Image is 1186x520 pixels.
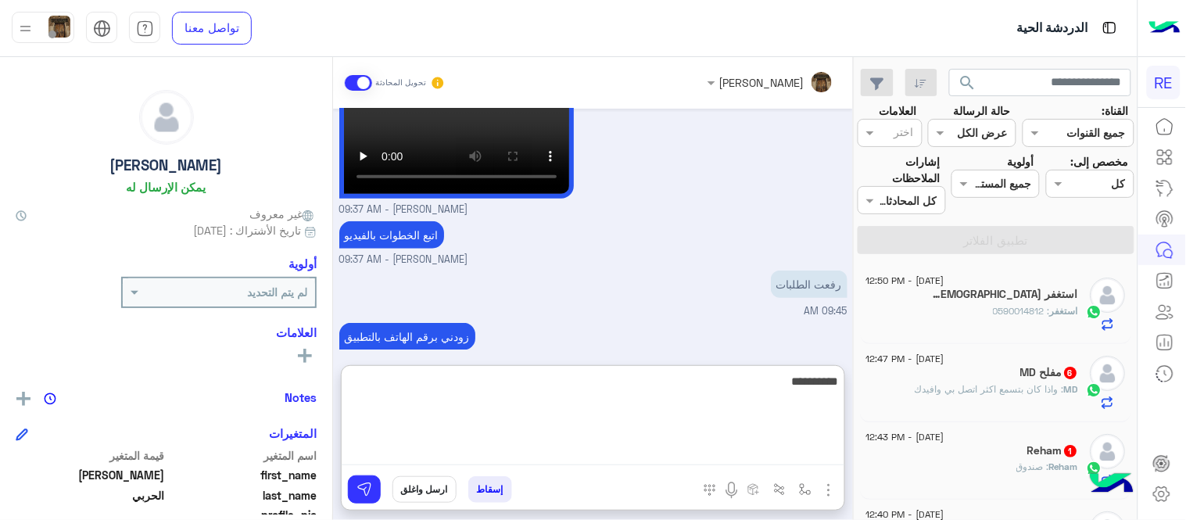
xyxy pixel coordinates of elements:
img: WhatsApp [1087,461,1102,476]
img: notes [44,393,56,405]
label: أولوية [1008,153,1034,170]
span: 6 [1065,367,1077,379]
img: send attachment [819,481,838,500]
button: Trigger scenario [767,476,793,502]
a: tab [129,12,160,45]
img: tab [93,20,111,38]
span: [DATE] - 12:50 PM [866,274,944,288]
button: search [949,69,987,102]
label: إشارات الملاحظات [858,153,941,187]
p: 7/9/2025, 12:31 PM [339,323,475,350]
span: [PERSON_NAME] - 09:37 AM [339,203,468,217]
img: defaultAdmin.png [1091,356,1126,391]
img: Trigger scenario [773,483,786,496]
span: اسم المتغير [168,447,317,464]
img: profile [16,19,35,38]
img: defaultAdmin.png [140,91,193,144]
div: اختر [894,124,916,144]
p: 7/9/2025, 9:45 AM [771,271,847,298]
button: ارسل واغلق [392,476,457,503]
span: غير معروف [249,206,317,222]
span: منصور [16,467,165,483]
span: MD [1065,383,1079,395]
label: القناة: [1102,102,1128,119]
img: Logo [1149,12,1181,45]
span: صندوق [1017,461,1050,472]
span: [DATE] - 12:47 PM [866,352,944,366]
span: الحربي [16,487,165,504]
span: first_name [168,467,317,483]
img: send message [357,482,372,497]
img: tab [1100,18,1120,38]
img: hulul-logo.png [1084,457,1139,512]
button: select flow [793,476,819,502]
h5: استغفر الله [930,288,1078,301]
p: 7/9/2025, 9:37 AM [339,221,444,249]
img: userImage [48,16,70,38]
h6: Notes [285,390,317,404]
img: select flow [799,483,812,496]
button: create order [741,476,767,502]
a: تواصل معنا [172,12,252,45]
label: حالة الرسالة [954,102,1011,119]
p: الدردشة الحية [1017,18,1088,39]
img: WhatsApp [1087,304,1102,320]
img: defaultAdmin.png [1091,278,1126,313]
span: [DATE] - 12:43 PM [866,430,944,444]
span: استغفر [1051,305,1079,317]
label: العلامات [879,102,916,119]
span: تاريخ الأشتراك : [DATE] [193,222,301,238]
div: RE [1147,66,1181,99]
h5: [PERSON_NAME] [110,156,223,174]
img: add [16,392,30,406]
span: 1 [1065,445,1077,457]
h6: أولوية [288,256,317,271]
span: last_name [168,487,317,504]
img: send voice note [722,481,741,500]
button: إسقاط [468,476,512,503]
h5: MD مفلح [1021,366,1079,379]
img: make a call [704,484,716,497]
span: 09:45 AM [804,305,847,317]
span: Reham [1050,461,1079,472]
img: defaultAdmin.png [1091,434,1126,469]
small: تحويل المحادثة [375,77,427,89]
button: تطبيق الفلاتر [858,226,1134,254]
h6: العلامات [16,325,317,339]
h6: يمكن الإرسال له [127,180,206,194]
label: مخصص إلى: [1070,153,1128,170]
span: 0590014812 [994,305,1051,317]
h6: المتغيرات [269,426,317,440]
span: search [958,74,977,92]
img: create order [747,483,760,496]
span: واذا كان بتسمع اكثر اتصل بي وافيدك [915,383,1065,395]
span: قيمة المتغير [16,447,165,464]
span: [PERSON_NAME] - 09:37 AM [339,253,468,267]
h5: Reham [1028,444,1079,457]
img: tab [136,20,154,38]
img: WhatsApp [1087,382,1102,398]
